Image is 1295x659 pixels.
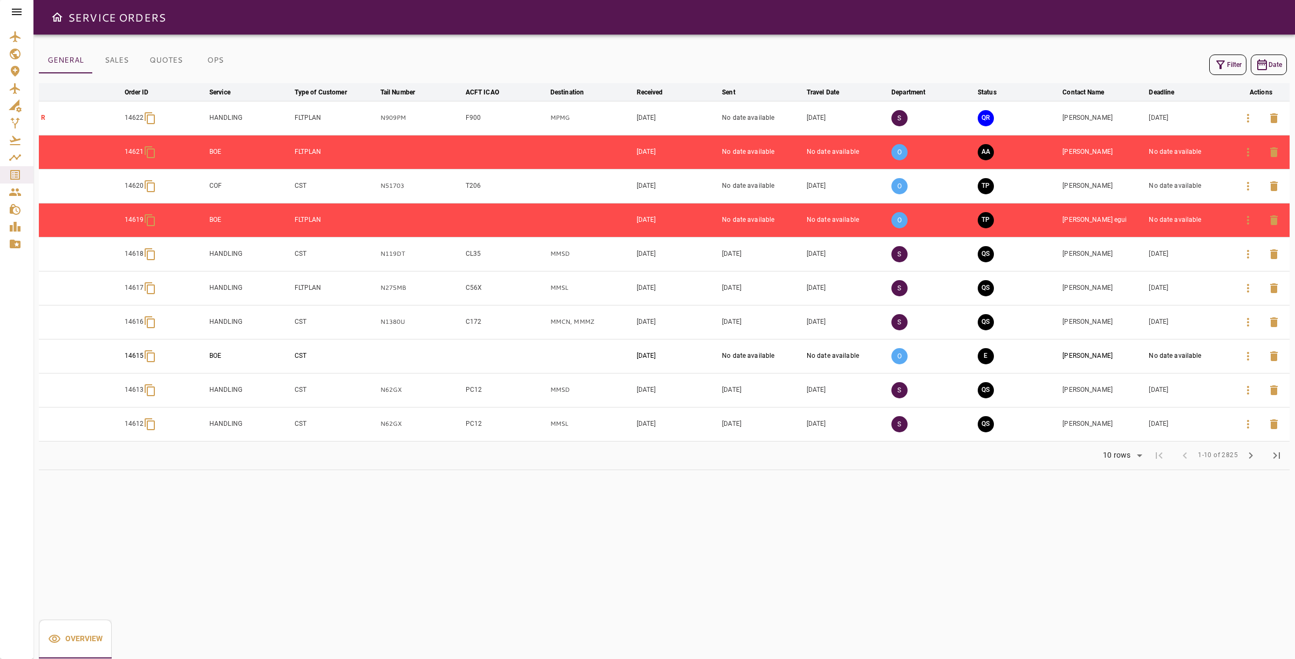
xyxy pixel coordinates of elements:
[125,283,144,293] p: 14617
[39,620,112,658] div: basic tabs example
[1235,309,1261,335] button: Details
[1147,373,1232,407] td: [DATE]
[1060,101,1147,135] td: [PERSON_NAME]
[125,351,144,361] p: 14615
[207,135,292,169] td: BOE
[68,9,166,26] h6: SERVICE ORDERS
[635,339,720,373] td: [DATE]
[1060,271,1147,305] td: [PERSON_NAME]
[1235,173,1261,199] button: Details
[1147,101,1232,135] td: [DATE]
[720,407,805,441] td: [DATE]
[805,203,889,237] td: No date available
[1147,271,1232,305] td: [DATE]
[1147,203,1232,237] td: No date available
[1147,407,1232,441] td: [DATE]
[1238,443,1264,468] span: Next Page
[978,314,994,330] button: QUOTE SENT
[720,339,805,373] td: No date available
[1147,339,1232,373] td: No date available
[207,407,292,441] td: HANDLING
[380,86,415,99] div: Tail Number
[380,385,461,395] p: N62GX
[978,86,997,99] div: Status
[1060,407,1147,441] td: [PERSON_NAME]
[805,237,889,271] td: [DATE]
[720,373,805,407] td: [DATE]
[1235,207,1261,233] button: Details
[191,47,240,73] button: OPS
[805,407,889,441] td: [DATE]
[891,246,908,262] p: S
[295,86,361,99] span: Type of Customer
[1235,275,1261,301] button: Details
[891,86,925,99] div: Department
[550,249,632,259] p: MMSD
[637,86,677,99] span: Received
[125,147,144,157] p: 14621
[891,416,908,432] p: S
[891,280,908,296] p: S
[292,203,378,237] td: FLTPLAN
[891,314,908,330] p: S
[380,283,461,293] p: N275MB
[1261,241,1287,267] button: Delete
[807,86,853,99] span: Travel Date
[720,101,805,135] td: No date available
[550,283,632,293] p: MMSL
[978,212,994,228] button: TRIP PREPARATION
[1235,343,1261,369] button: Details
[125,86,149,99] div: Order ID
[125,86,163,99] span: Order ID
[292,305,378,339] td: CST
[39,620,112,658] button: Overview
[92,47,141,73] button: SALES
[1149,86,1174,99] div: Deadline
[125,215,144,225] p: 14619
[635,271,720,305] td: [DATE]
[1235,139,1261,165] button: Details
[292,169,378,203] td: CST
[805,271,889,305] td: [DATE]
[292,373,378,407] td: CST
[1261,343,1287,369] button: Delete
[637,86,663,99] div: Received
[1147,169,1232,203] td: No date available
[891,178,908,194] p: O
[807,86,839,99] div: Travel Date
[635,237,720,271] td: [DATE]
[550,419,632,429] p: MMSL
[1235,377,1261,403] button: Details
[207,169,292,203] td: COF
[720,135,805,169] td: No date available
[720,169,805,203] td: No date available
[1261,105,1287,131] button: Delete
[207,373,292,407] td: HANDLING
[1261,411,1287,437] button: Delete
[207,271,292,305] td: HANDLING
[464,407,548,441] td: PC12
[1147,135,1232,169] td: No date available
[207,203,292,237] td: BOE
[1264,443,1290,468] span: Last Page
[635,135,720,169] td: [DATE]
[464,169,548,203] td: T206
[207,101,292,135] td: HANDLING
[39,47,240,73] div: basic tabs example
[1261,173,1287,199] button: Delete
[978,178,994,194] button: TRIP PREPARATION
[209,86,230,99] div: Service
[39,47,92,73] button: GENERAL
[207,339,292,373] td: BOE
[125,385,144,395] p: 14613
[1146,443,1172,468] span: First Page
[978,86,1011,99] span: Status
[380,181,461,191] p: N51703
[1147,237,1232,271] td: [DATE]
[380,113,461,123] p: N909PM
[1060,169,1147,203] td: [PERSON_NAME]
[1060,339,1147,373] td: [PERSON_NAME]
[722,86,735,99] div: Sent
[805,339,889,373] td: No date available
[1261,139,1287,165] button: Delete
